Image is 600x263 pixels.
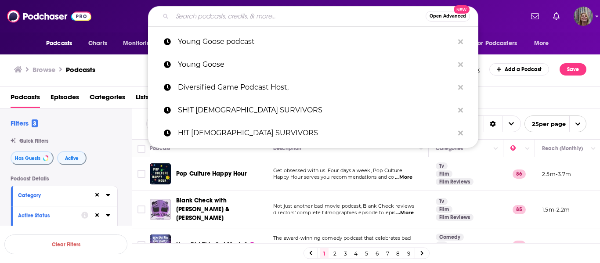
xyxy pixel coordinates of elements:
[176,170,247,177] span: Pop Culture Happy Hour
[525,117,566,131] span: 25 per page
[542,143,583,154] div: Reach (Monthly)
[176,197,230,222] span: Blank Check with [PERSON_NAME] & [PERSON_NAME]
[90,90,125,108] span: Categories
[436,170,452,177] a: Film
[404,248,413,259] a: 9
[15,156,40,161] span: Has Guests
[137,205,145,213] span: Toggle select row
[524,115,586,132] button: open menu
[273,235,411,241] span: The award-winning comedy podcast that celebrates bad
[513,205,526,214] p: 85
[436,198,448,205] a: Tv
[148,30,478,53] a: Young Goose podcast
[475,37,517,50] span: For Podcasters
[372,248,381,259] a: 6
[394,248,402,259] a: 8
[436,162,448,169] a: Tv
[426,11,470,22] button: Open AdvancedNew
[178,122,454,144] p: H!T CREEK SURVIVORS
[19,138,48,144] span: Quick Filters
[65,156,79,161] span: Active
[549,9,563,24] a: Show notifications dropdown
[469,35,530,52] button: open menu
[172,9,426,23] input: Search podcasts, credits, & more...
[436,178,473,185] a: Film Reviews
[454,5,470,14] span: New
[66,65,95,74] h1: Podcasts
[522,144,533,154] button: Column Actions
[178,76,454,99] p: Diversified Game Podcast Host,
[491,144,501,154] button: Column Actions
[542,170,571,178] p: 2.5m-3.7m
[441,115,521,132] button: Choose View
[150,234,171,256] a: How Did This Get Made?
[32,119,38,127] span: 3
[148,99,478,122] a: SH!T [DEMOGRAPHIC_DATA] SURVIVORS
[11,90,40,108] span: Podcasts
[560,63,586,76] button: Save
[148,122,478,144] a: H!T [DEMOGRAPHIC_DATA] SURVIVORS
[148,6,478,26] div: Search podcasts, credits, & more...
[150,163,171,184] a: Pop Culture Happy Hour
[178,53,454,76] p: Young Goose
[542,241,572,249] p: 3.9m-5.8m
[528,9,542,24] a: Show notifications dropdown
[176,241,247,249] span: How Did This Get Made?
[436,241,448,249] a: Tv
[11,176,118,182] p: Podcast Details
[436,234,464,241] a: Comedy
[574,7,593,26] button: Show profile menu
[273,174,394,180] span: Happy Hour serves you recommendations and co
[18,210,81,221] button: Active Status
[148,76,478,99] a: Diversified Game Podcast Host,
[489,63,549,76] a: Add a Podcast
[574,7,593,26] span: Logged in as CGorges
[18,190,94,201] button: Category
[176,241,255,249] a: How Did This Get Made?
[416,144,427,154] button: Column Actions
[18,192,88,198] div: Category
[117,35,166,52] button: open menu
[57,151,87,165] button: Active
[395,174,412,181] span: ...More
[7,8,91,25] img: Podchaser - Follow, Share and Rate Podcasts
[542,206,570,213] p: 1.5m-2.2m
[147,121,210,127] button: open menu
[11,119,38,127] h2: Filters
[383,248,392,259] a: 7
[46,37,72,50] span: Podcasts
[178,30,454,53] p: Young Goose podcast
[51,90,79,108] a: Episodes
[137,241,145,249] span: Toggle select row
[574,7,593,26] img: User Profile
[513,241,526,249] p: 83
[510,143,523,154] div: Power Score
[273,209,395,216] span: directors' complete filmographies episode to epis
[436,214,473,221] a: Film Reviews
[4,234,127,254] button: Clear Filters
[11,151,54,165] button: Has Guests
[273,242,409,248] span: movies. Comedians and actors [PERSON_NAME] (The L
[588,144,599,154] button: Column Actions
[123,37,154,50] span: Monitoring
[430,14,466,18] span: Open Advanced
[513,169,526,178] p: 86
[484,116,502,132] div: Sort Direction
[330,248,339,259] a: 2
[88,37,107,50] span: Charts
[136,90,149,108] a: Lists
[178,99,454,122] p: SH!T CREEK SURVIVORS
[137,170,145,178] span: Toggle select row
[273,203,414,209] span: Not just another bad movie podcast, Blank Check reviews
[150,199,171,220] img: Blank Check with Griffin & David
[534,37,549,50] span: More
[146,115,229,132] h2: Choose List sort
[33,65,55,74] h3: Browse
[396,209,414,216] span: ...More
[436,206,452,213] a: Film
[83,35,112,52] a: Charts
[273,167,402,173] span: Get obsessed with us. Four days a week, Pop Culture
